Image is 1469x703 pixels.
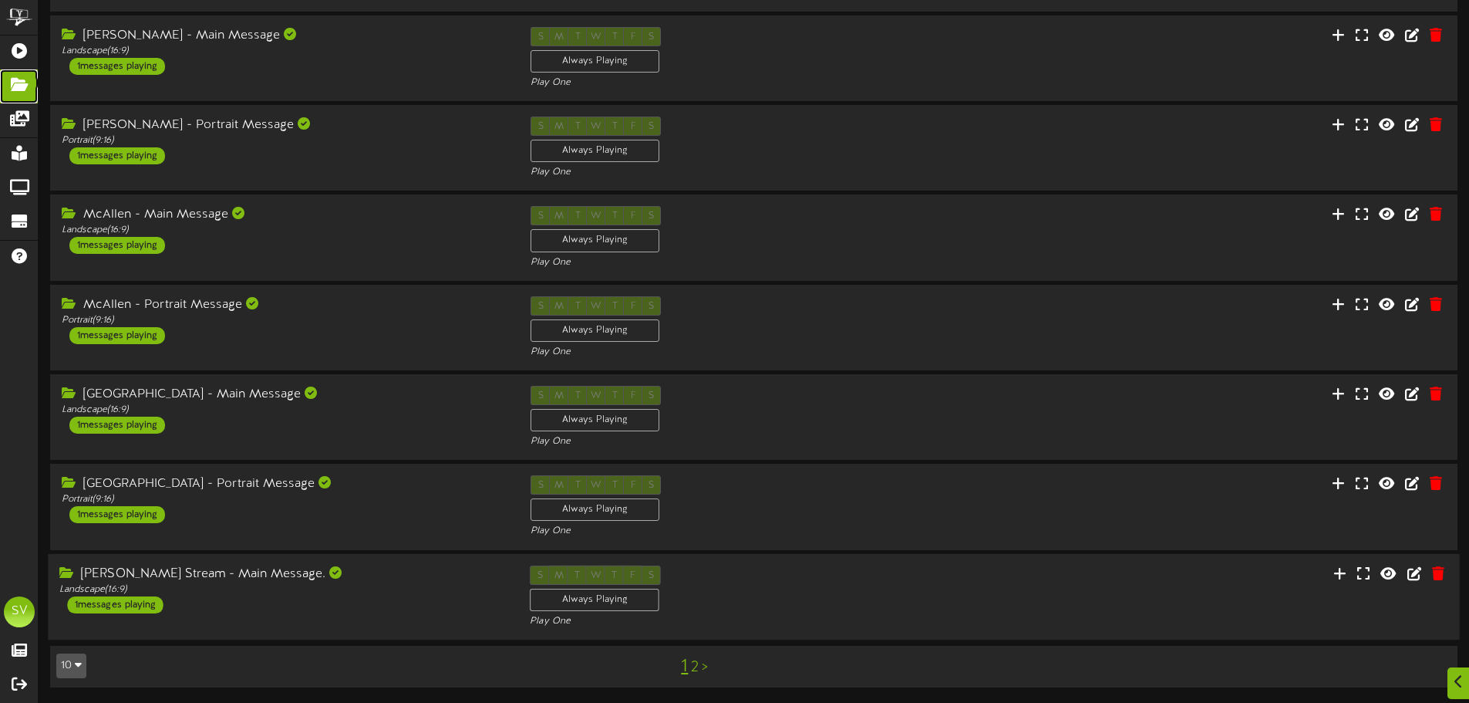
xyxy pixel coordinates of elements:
div: Landscape ( 16:9 ) [62,224,507,237]
div: Play One [531,76,976,90]
div: Landscape ( 16:9 ) [62,404,507,417]
div: 1 messages playing [69,147,165,164]
div: Always Playing [530,588,659,610]
div: Always Playing [531,50,659,73]
button: 10 [56,654,86,678]
div: SV [4,597,35,627]
div: 1 messages playing [67,597,163,613]
div: 1 messages playing [69,327,165,344]
div: [PERSON_NAME] - Portrait Message [62,117,507,134]
div: Always Playing [531,229,659,252]
div: Play One [531,166,976,179]
div: 1 messages playing [69,417,165,434]
div: 1 messages playing [69,506,165,523]
div: Always Playing [531,319,659,342]
a: 2 [691,659,699,676]
a: 1 [681,657,688,677]
div: Landscape ( 16:9 ) [62,45,507,58]
div: [GEOGRAPHIC_DATA] - Main Message [62,386,507,404]
div: Portrait ( 9:16 ) [62,314,507,327]
div: Always Playing [531,499,659,521]
div: McAllen - Main Message [62,206,507,224]
div: Play One [531,525,976,538]
div: [PERSON_NAME] - Main Message [62,27,507,45]
div: McAllen - Portrait Message [62,296,507,314]
div: Play One [531,435,976,448]
div: Portrait ( 9:16 ) [62,493,507,506]
div: Play One [531,256,976,269]
div: 1 messages playing [69,237,165,254]
div: [GEOGRAPHIC_DATA] - Portrait Message [62,475,507,493]
a: > [702,659,708,676]
div: Always Playing [531,140,659,162]
div: Play One [531,346,976,359]
div: Landscape ( 16:9 ) [59,583,507,596]
div: [PERSON_NAME] Stream - Main Message. [59,565,507,583]
div: Portrait ( 9:16 ) [62,134,507,147]
div: 1 messages playing [69,58,165,75]
div: Always Playing [531,409,659,431]
div: Play One [530,615,977,628]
